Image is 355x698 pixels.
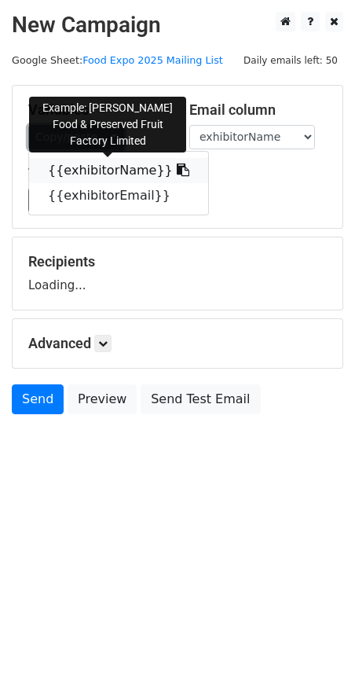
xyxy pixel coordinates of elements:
[12,384,64,414] a: Send
[29,97,186,152] div: Example: [PERSON_NAME] Food & Preserved Fruit Factory Limited
[28,125,124,149] a: Copy/paste...
[12,12,343,39] h2: New Campaign
[238,52,343,69] span: Daily emails left: 50
[12,54,223,66] small: Google Sheet:
[29,158,208,183] a: {{exhibitorName}}
[189,101,327,119] h5: Email column
[141,384,260,414] a: Send Test Email
[68,384,137,414] a: Preview
[82,54,223,66] a: Food Expo 2025 Mailing List
[276,623,355,698] iframe: Chat Widget
[276,623,355,698] div: 聊天小工具
[28,101,166,119] h5: Variables
[28,335,327,352] h5: Advanced
[238,54,343,66] a: Daily emails left: 50
[28,253,327,270] h5: Recipients
[28,253,327,294] div: Loading...
[29,183,208,208] a: {{exhibitorEmail}}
